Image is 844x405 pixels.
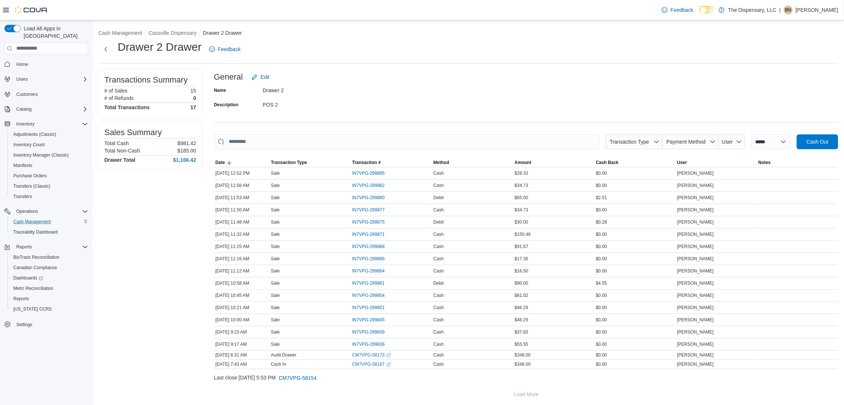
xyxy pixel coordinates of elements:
h4: $1,166.42 [173,157,196,163]
button: Operations [13,207,41,216]
button: Catalog [1,104,91,114]
span: $46.29 [515,317,528,323]
div: [DATE] 11:16 AM [214,254,269,263]
span: Load All Apps in [GEOGRAPHIC_DATA] [21,25,88,40]
span: [PERSON_NAME] [677,292,714,298]
span: IN7VPG-299866 [352,256,385,262]
span: Reports [16,244,32,250]
svg: External link [386,353,391,358]
span: Settings [16,322,32,328]
span: $17.36 [515,256,528,262]
label: Name [214,87,226,93]
h6: # of Sales [104,88,127,94]
div: [DATE] 8:31 AM [214,351,269,359]
button: IN7VPG-299871 [352,230,392,239]
span: $34.73 [515,183,528,188]
div: $0.00 [594,351,676,359]
div: $0.00 [594,267,676,275]
button: Notes [757,158,838,167]
div: $0.00 [594,328,676,337]
a: Manifests [10,161,35,170]
span: Cash [433,183,444,188]
span: Manifests [10,161,88,170]
span: Metrc Reconciliation [10,284,88,293]
div: Benjamin Nichols [784,6,793,14]
span: $348.00 [515,352,531,358]
a: Inventory Count [10,140,48,149]
span: Cash Out [806,138,828,145]
button: Payment Method [662,134,719,149]
button: Operations [1,206,91,217]
button: Customers [1,89,91,100]
button: Inventory [13,120,37,128]
span: IN7VPG-299871 [352,231,385,237]
h1: Drawer 2 Drawer [118,40,202,54]
button: Home [1,59,91,70]
button: IN7VPG-299866 [352,254,392,263]
button: Cash Management [98,30,142,36]
span: IN7VPG-299851 [352,305,385,311]
span: Transfers (Classic) [13,183,50,189]
h6: Total Non-Cash [104,148,140,154]
p: Sale [271,280,280,286]
span: Cash [433,329,444,335]
span: Cash [433,256,444,262]
span: Feedback [218,46,241,53]
span: Cash [433,361,444,367]
div: [DATE] 10:58 AM [214,279,269,288]
button: User [676,158,757,167]
span: Washington CCRS [10,305,88,314]
div: $0.00 [594,315,676,324]
a: Cash Management [10,217,54,226]
span: $55.55 [515,341,528,347]
button: Transaction # [351,158,432,167]
span: Cash [433,305,444,311]
a: Purchase Orders [10,171,50,180]
span: Cash Management [13,219,51,225]
span: Reports [13,296,29,302]
button: IN7VPG-299854 [352,291,392,300]
p: | [779,6,781,14]
span: Traceabilty Dashboard [10,228,88,237]
a: Customers [13,90,41,99]
span: Transfers (Classic) [10,182,88,191]
div: $0.00 [594,181,676,190]
button: Adjustments (Classic) [7,129,91,140]
div: $0.00 [594,340,676,349]
span: Dashboards [10,274,88,282]
span: BN [785,6,791,14]
div: [DATE] 11:32 AM [214,230,269,239]
span: Transaction # [352,160,381,165]
span: IN7VPG-299882 [352,183,385,188]
span: [PERSON_NAME] [677,256,714,262]
span: [PERSON_NAME] [677,341,714,347]
button: IN7VPG-299868 [352,242,392,251]
span: User [722,139,733,145]
span: Date [215,160,225,165]
p: Sale [271,256,280,262]
div: $0.00 [594,360,676,369]
span: [PERSON_NAME] [677,170,714,176]
span: Manifests [13,163,32,168]
span: $150.46 [515,231,531,237]
div: [DATE] 10:45 AM [214,291,269,300]
div: $0.00 [594,291,676,300]
span: Load More [514,391,538,398]
span: CM7VPG-58154 [279,374,317,382]
button: IN7VPG-299882 [352,181,392,190]
a: Inventory Manager (Classic) [10,151,72,160]
span: Inventory [16,121,34,127]
span: IN7VPG-299864 [352,268,385,274]
button: User [719,134,745,149]
p: $981.42 [177,140,196,146]
span: IN7VPG-299845 [352,317,385,323]
img: Cova [15,6,48,14]
p: Sale [271,195,280,201]
h6: # of Refunds [104,95,134,101]
p: $185.00 [177,148,196,154]
span: Purchase Orders [10,171,88,180]
span: Purchase Orders [13,173,47,179]
a: Feedback [206,42,243,57]
button: Canadian Compliance [7,262,91,273]
span: $348.00 [515,361,531,367]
